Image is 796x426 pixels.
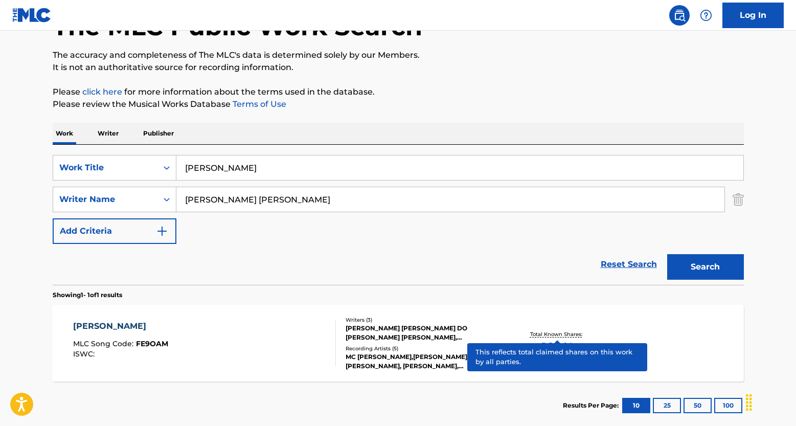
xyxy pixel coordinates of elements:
img: MLC Logo [12,8,52,23]
p: Results Per Page: [563,401,621,410]
a: Log In [722,3,784,28]
a: Reset Search [596,253,662,276]
p: It is not an authoritative source for recording information. [53,61,744,74]
div: [PERSON_NAME] [73,320,168,332]
p: Please review the Musical Works Database [53,98,744,110]
a: Public Search [669,5,690,26]
button: 10 [622,398,650,413]
div: Writers ( 3 ) [346,316,500,324]
div: MC [PERSON_NAME],[PERSON_NAME],[PERSON_NAME], [PERSON_NAME], [PERSON_NAME]|[PERSON_NAME]|[PERSON_... [346,352,500,371]
span: 100 % [542,338,573,356]
p: Writer [95,123,122,144]
div: Drag [741,387,757,418]
a: [PERSON_NAME]MLC Song Code:FE9OAMISWC:Writers (3)[PERSON_NAME] [PERSON_NAME] DO [PERSON_NAME] [PE... [53,305,744,382]
p: The accuracy and completeness of The MLC's data is determined solely by our Members. [53,49,744,61]
div: Writer Name [59,193,151,206]
button: 100 [714,398,742,413]
button: 50 [684,398,712,413]
a: Terms of Use [231,99,286,109]
img: search [673,9,686,21]
div: Help [696,5,716,26]
span: ISWC : [73,349,97,358]
span: FE9OAM [136,339,168,348]
button: 25 [653,398,681,413]
p: Please for more information about the terms used in the database. [53,86,744,98]
p: Total Known Shares: [530,330,585,338]
a: click here [82,87,122,97]
img: Delete Criterion [733,187,744,212]
p: Showing 1 - 1 of 1 results [53,290,122,300]
div: Work Title [59,162,151,174]
div: [PERSON_NAME] [PERSON_NAME] DO [PERSON_NAME] [PERSON_NAME], [PERSON_NAME] [PERSON_NAME] [PERSON_N... [346,324,500,342]
img: 9d2ae6d4665cec9f34b9.svg [156,225,168,237]
div: Recording Artists ( 5 ) [346,345,500,352]
p: Publisher [140,123,177,144]
span: MLC Song Code : [73,339,136,348]
form: Search Form [53,155,744,285]
p: Work [53,123,76,144]
img: help [700,9,712,21]
button: Search [667,254,744,280]
iframe: Chat Widget [745,377,796,426]
button: Add Criteria [53,218,176,244]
